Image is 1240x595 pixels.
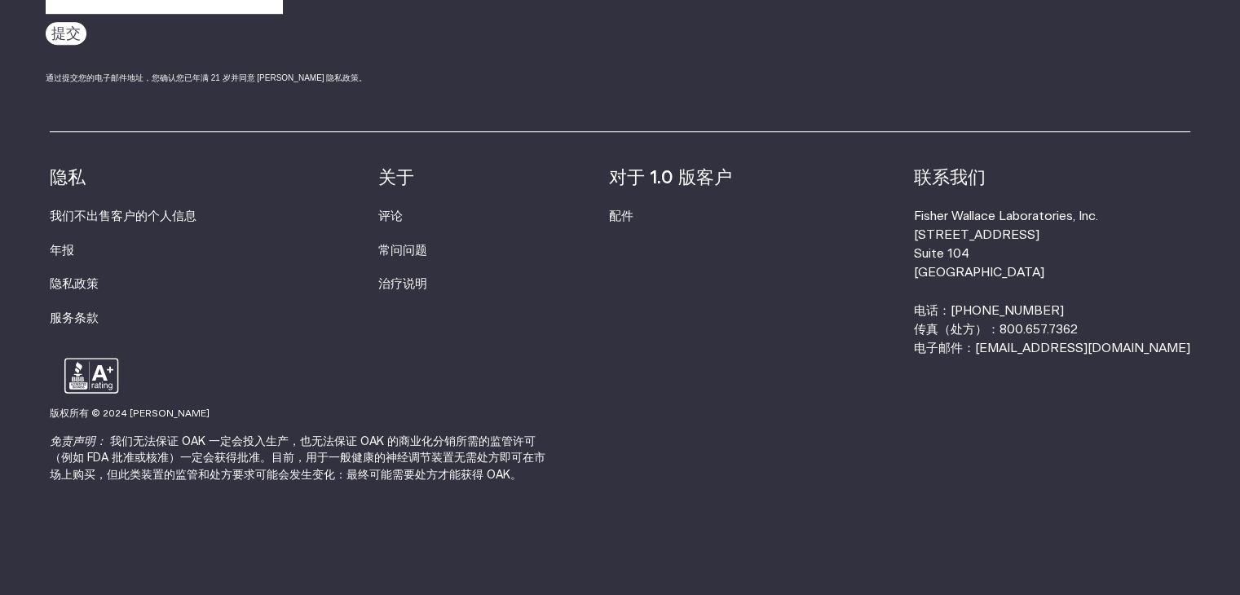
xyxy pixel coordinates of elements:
[378,210,403,223] a: 评论
[50,278,99,290] a: 隐私政策
[914,305,1064,317] font: 电话：[PHONE_NUMBER]
[50,436,545,482] font: 我们无法保证 OAK 一定会投入生产，也无法保证 OAK 的商业化分销所需的监管许可（例如 FDA 批准或核准）一定会获得批准。目前，用于一般健康的神经调节装置无需处方即可在市场上购买，但此类装...
[378,245,427,257] a: 常问问题
[50,245,74,257] a: 年报
[46,73,367,82] font: 通过提交您的电子邮件地址，您确认您已年满 21 岁并同意 [PERSON_NAME] 隐私政策。
[609,169,732,187] font: 对于 1.0 版客户
[914,210,1098,223] font: Fisher Wallace Laboratories, Inc.
[50,210,196,223] a: 我们不出售客户的个人信息
[50,169,86,187] font: 隐私
[46,22,86,45] input: 提交
[914,324,1078,336] font: 传真（处方）：800.657.7362
[609,210,633,223] a: 配件
[378,169,414,187] font: 关于
[914,267,1044,279] font: [GEOGRAPHIC_DATA]
[50,436,107,447] font: 免责声明：
[50,312,99,324] a: 服务条款
[914,229,1039,241] font: [STREET_ADDRESS]
[914,248,969,260] font: Suite 104
[50,409,210,418] font: 版权所有 © 2024 [PERSON_NAME]
[914,342,975,355] font: 电子邮件：
[914,169,986,187] font: 联系我们
[378,278,427,290] a: 治疗说明
[975,342,1190,355] a: [EMAIL_ADDRESS][DOMAIN_NAME]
